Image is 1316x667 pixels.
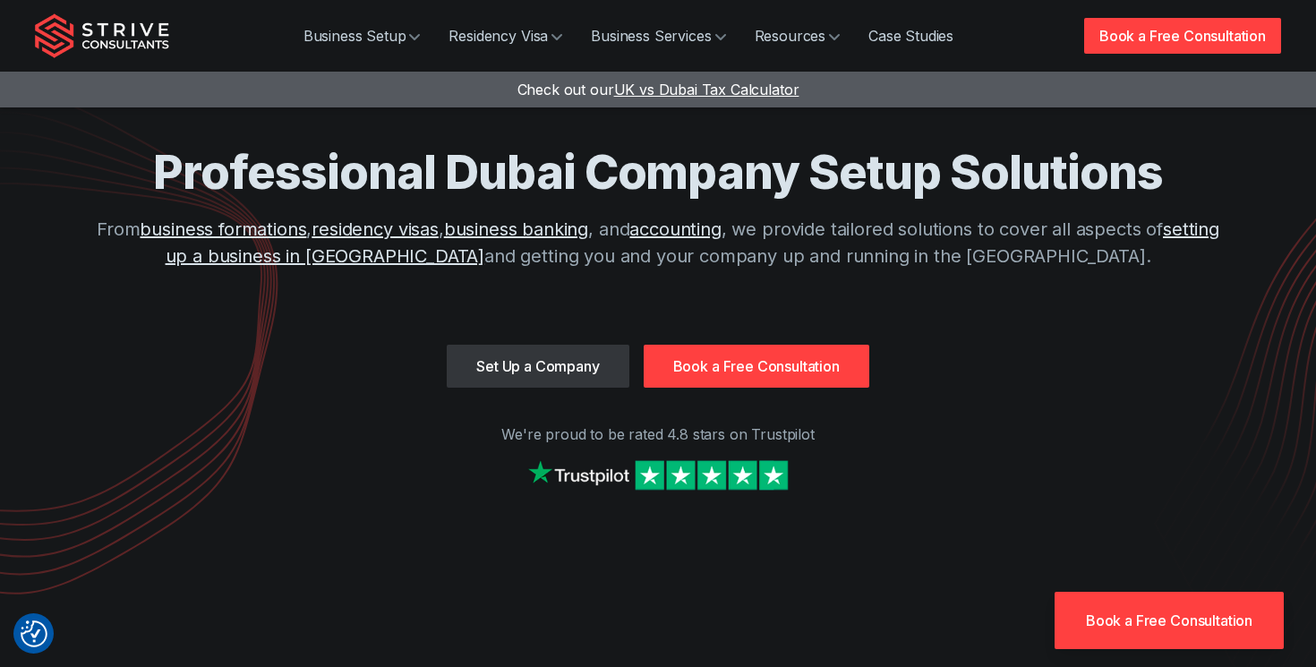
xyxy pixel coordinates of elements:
img: Strive on Trustpilot [524,456,792,494]
a: Check out ourUK vs Dubai Tax Calculator [517,81,799,98]
img: Revisit consent button [21,620,47,647]
a: residency visas [312,218,439,240]
a: Book a Free Consultation [644,345,869,388]
p: From , , , and , we provide tailored solutions to cover all aspects of and getting you and your c... [85,216,1231,269]
h1: Professional Dubai Company Setup Solutions [85,143,1231,201]
a: Book a Free Consultation [1055,592,1284,649]
span: UK vs Dubai Tax Calculator [614,81,799,98]
button: Consent Preferences [21,620,47,647]
a: Case Studies [854,18,968,54]
a: business banking [444,218,588,240]
a: Resources [740,18,855,54]
a: Business Setup [289,18,435,54]
a: accounting [629,218,721,240]
a: business formations [140,218,306,240]
img: Strive Consultants [35,13,169,58]
a: Book a Free Consultation [1084,18,1281,54]
a: Residency Visa [434,18,577,54]
p: We're proud to be rated 4.8 stars on Trustpilot [35,423,1281,445]
a: Set Up a Company [447,345,628,388]
a: Business Services [577,18,739,54]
